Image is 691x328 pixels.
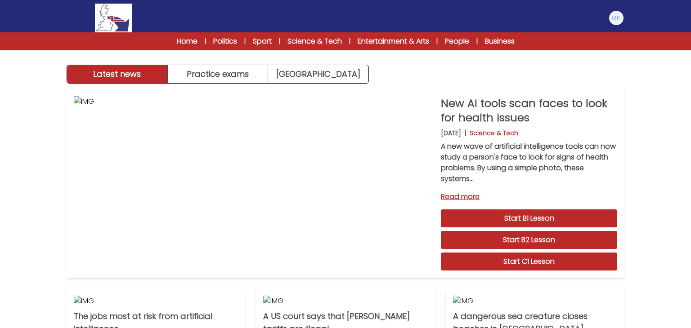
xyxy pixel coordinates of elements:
span: | [436,37,438,46]
a: Politics [213,36,237,47]
a: Start C1 Lesson [441,253,617,270]
span: | [279,37,280,46]
img: IMG [74,296,238,306]
b: | [465,129,466,137]
p: A new wave of artificial intelligence tools can now study a person's face to look for signs of he... [441,141,617,184]
a: People [445,36,469,47]
a: Business [485,36,515,47]
span: | [349,37,350,46]
a: Logo [67,4,160,32]
p: [DATE] [441,129,461,137]
button: Practice exams [168,65,269,83]
img: IMG [263,296,427,306]
img: IMG [453,296,617,306]
a: Start B2 Lesson [441,231,617,249]
p: New AI tools scan faces to look for health issues [441,96,617,125]
img: Riccardo Erroi [609,11,624,25]
span: | [244,37,246,46]
span: | [205,37,206,46]
a: Science & Tech [287,36,342,47]
a: Read more [441,191,617,202]
span: | [476,37,478,46]
a: Entertainment & Arts [358,36,429,47]
img: Logo [95,4,132,32]
a: Sport [253,36,272,47]
a: [GEOGRAPHIC_DATA] [268,65,368,83]
img: IMG [74,96,434,270]
button: Latest news [67,65,168,83]
a: Start B1 Lesson [441,209,617,227]
a: Home [177,36,197,47]
p: Science & Tech [470,129,518,137]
